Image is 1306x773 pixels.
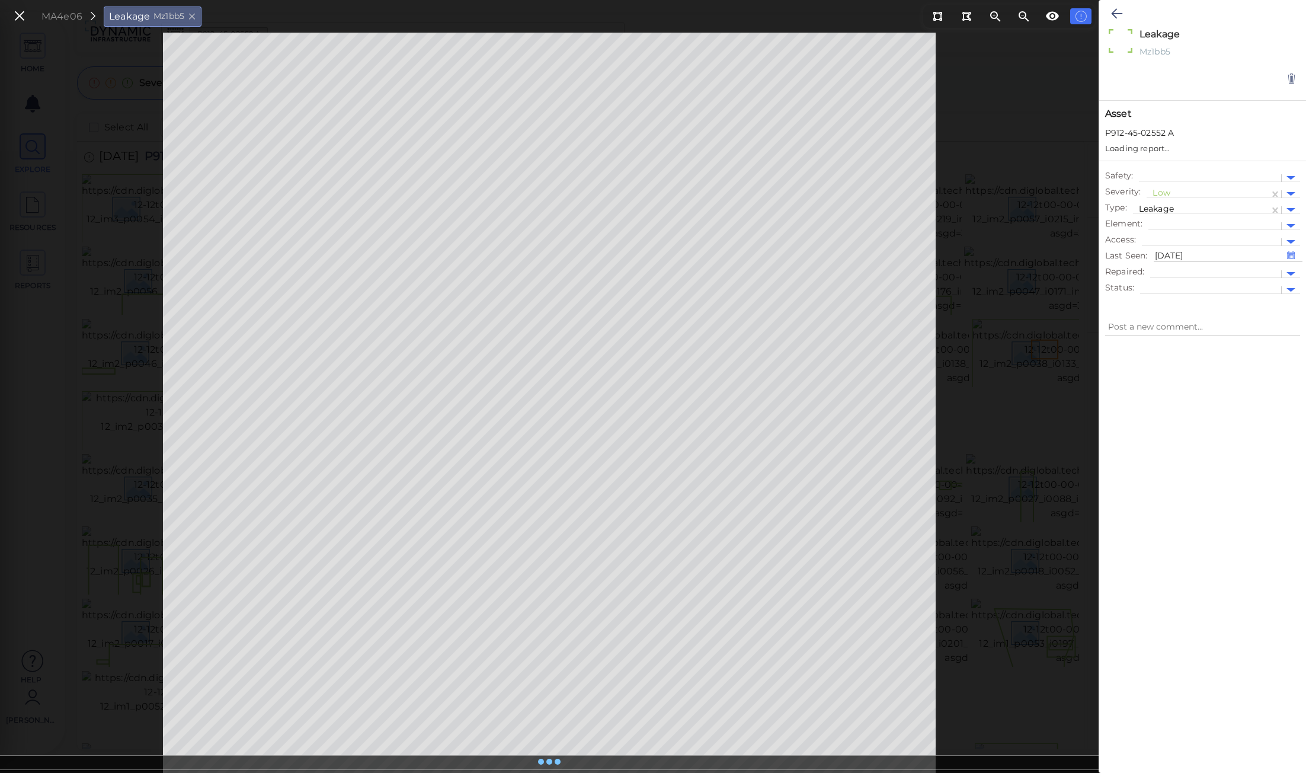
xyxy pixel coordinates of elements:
[1153,187,1170,198] span: Low
[1105,143,1170,153] span: Loading report...
[1105,218,1142,230] span: Element :
[1137,27,1259,41] textarea: Leakage
[1105,282,1134,294] span: Status :
[1105,127,1174,139] span: P912-45-02552 A
[1105,170,1133,182] span: Safety :
[153,10,184,23] span: Mz1bb5
[1105,202,1127,214] span: Type :
[1139,203,1174,214] span: Leakage
[1137,46,1259,60] div: Mz1bb5
[1105,266,1144,278] span: Repaired :
[1105,250,1148,262] span: Last Seen :
[1105,234,1136,246] span: Access :
[1105,107,1300,121] span: Asset
[1256,720,1297,764] iframe: Chat
[109,9,150,24] span: Leakage
[1105,186,1141,198] span: Severity :
[41,9,82,24] div: MA4e06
